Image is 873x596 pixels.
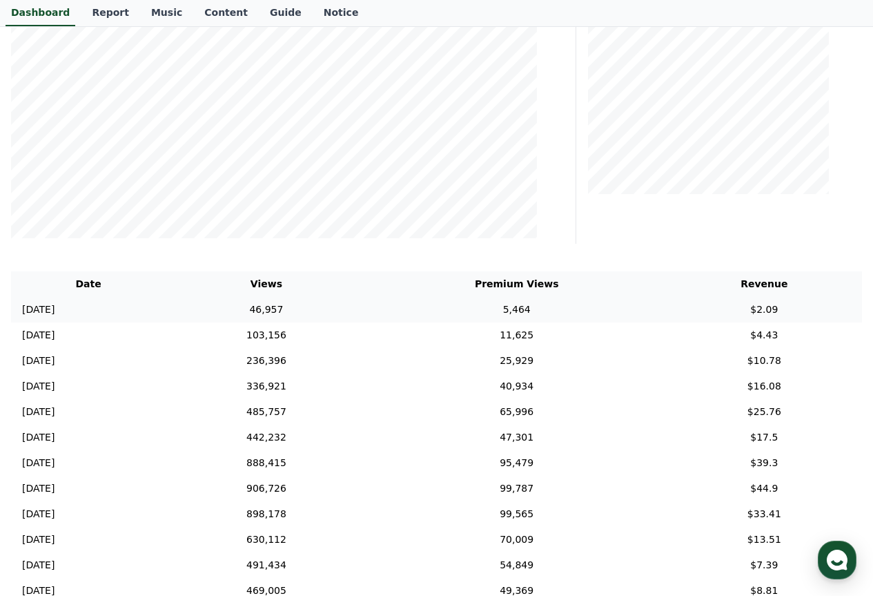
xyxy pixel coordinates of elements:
[4,438,91,472] a: Home
[367,323,667,348] td: 11,625
[367,425,667,450] td: 47,301
[178,438,265,472] a: Settings
[22,328,55,343] p: [DATE]
[166,348,367,374] td: 236,396
[166,323,367,348] td: 103,156
[22,379,55,394] p: [DATE]
[367,527,667,552] td: 70,009
[166,450,367,476] td: 888,415
[22,302,55,317] p: [DATE]
[367,476,667,501] td: 99,787
[22,456,55,470] p: [DATE]
[22,532,55,547] p: [DATE]
[667,297,862,323] td: $2.09
[367,399,667,425] td: 65,996
[667,501,862,527] td: $33.41
[166,399,367,425] td: 485,757
[367,297,667,323] td: 5,464
[667,399,862,425] td: $25.76
[367,501,667,527] td: 99,565
[667,476,862,501] td: $44.9
[35,459,59,470] span: Home
[22,507,55,521] p: [DATE]
[11,271,166,297] th: Date
[22,354,55,368] p: [DATE]
[166,297,367,323] td: 46,957
[667,425,862,450] td: $17.5
[166,552,367,578] td: 491,434
[166,476,367,501] td: 906,726
[667,527,862,552] td: $13.51
[22,558,55,573] p: [DATE]
[166,425,367,450] td: 442,232
[667,323,862,348] td: $4.43
[667,271,862,297] th: Revenue
[367,271,667,297] th: Premium Views
[22,481,55,496] p: [DATE]
[367,450,667,476] td: 95,479
[367,374,667,399] td: 40,934
[367,348,667,374] td: 25,929
[22,405,55,419] p: [DATE]
[22,430,55,445] p: [DATE]
[166,374,367,399] td: 336,921
[367,552,667,578] td: 54,849
[204,459,238,470] span: Settings
[667,552,862,578] td: $7.39
[166,527,367,552] td: 630,112
[667,348,862,374] td: $10.78
[91,438,178,472] a: Messages
[166,501,367,527] td: 898,178
[166,271,367,297] th: Views
[115,459,155,470] span: Messages
[667,374,862,399] td: $16.08
[667,450,862,476] td: $39.3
